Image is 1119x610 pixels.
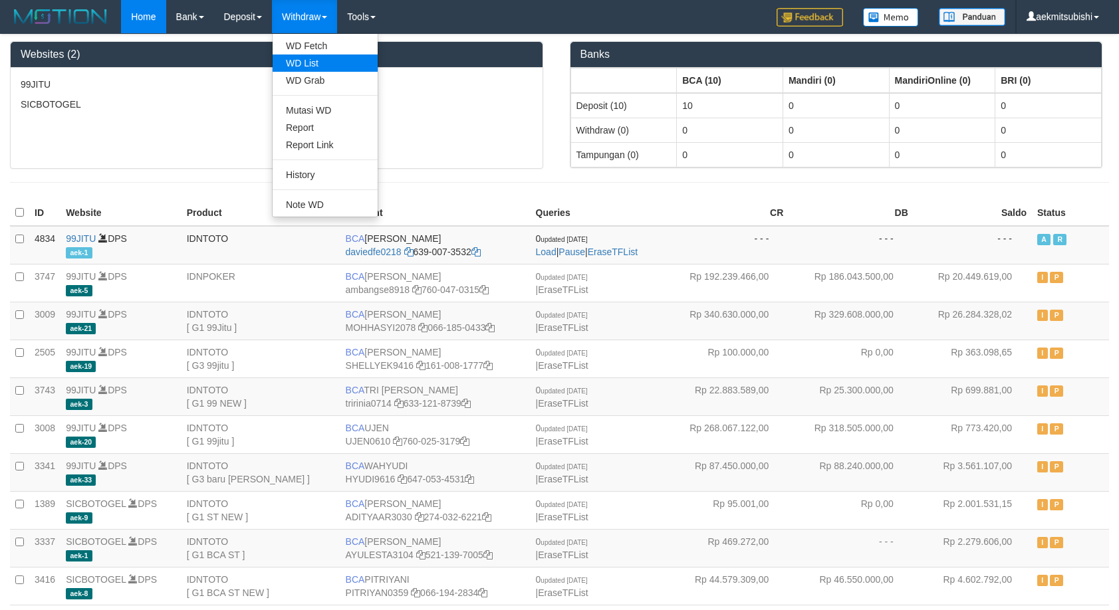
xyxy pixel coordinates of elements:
[538,322,588,333] a: EraseTFList
[478,587,487,598] a: Copy 0661942834 to clipboard
[29,529,61,567] td: 3337
[182,529,340,567] td: IDNTOTO [ G1 BCA ST ]
[346,512,412,522] a: ADITYAAR3030
[559,247,585,257] a: Pause
[273,136,378,153] a: Report Link
[1050,461,1063,472] span: Paused
[66,474,96,486] span: aek-33
[66,233,96,244] a: 99JITU
[29,377,61,415] td: 3743
[61,567,182,605] td: DPS
[783,142,889,167] td: 0
[1037,537,1048,548] span: Inactive
[61,302,182,340] td: DPS
[66,309,96,320] a: 99JITU
[273,72,378,89] a: WD Grab
[789,340,913,377] td: Rp 0,00
[789,377,913,415] td: Rp 25.300.000,00
[61,491,182,529] td: DPS
[273,102,378,119] a: Mutasi WD
[664,226,789,264] td: - - -
[789,226,913,264] td: - - -
[29,200,61,226] th: ID
[66,574,126,585] a: SICBOTOGEL
[789,264,913,302] td: Rp 186.043.500,00
[541,350,587,357] span: updated [DATE]
[914,340,1032,377] td: Rp 363.098,65
[536,423,588,447] span: |
[182,302,340,340] td: IDNTOTO [ G1 99Jitu ]
[1037,499,1048,510] span: Inactive
[914,529,1032,567] td: Rp 2.279.606,00
[531,200,664,226] th: Queries
[939,8,1005,26] img: panduan.png
[418,322,428,333] a: Copy MOHHASYI2078 to clipboard
[1050,537,1063,548] span: Paused
[914,491,1032,529] td: Rp 2.001.531,15
[889,68,995,93] th: Group: activate to sort column ascending
[411,587,420,598] a: Copy PITRIYAN0359 to clipboard
[536,498,588,522] span: |
[273,119,378,136] a: Report
[66,588,92,599] span: aek-8
[538,587,588,598] a: EraseTFList
[1053,234,1066,245] span: Running
[1050,423,1063,435] span: Paused
[914,226,1032,264] td: - - -
[346,360,414,371] a: SHELLYEK9416
[538,284,588,295] a: EraseTFList
[789,529,913,567] td: - - -
[482,512,491,522] a: Copy 2740326221 to clipboard
[66,323,96,334] span: aek-21
[789,491,913,529] td: Rp 0,00
[66,437,96,448] span: aek-20
[182,453,340,491] td: IDNTOTO [ G3 baru [PERSON_NAME] ]
[541,387,587,395] span: updated [DATE]
[536,247,557,257] a: Load
[61,415,182,453] td: DPS
[536,347,588,371] span: |
[536,385,588,395] span: 0
[182,200,340,226] th: Product
[346,574,365,585] span: BCA
[465,474,474,484] a: Copy 6470534531 to clipboard
[677,68,783,93] th: Group: activate to sort column ascending
[536,271,588,295] span: |
[580,49,1092,60] h3: Banks
[1037,348,1048,359] span: Inactive
[538,398,588,409] a: EraseTFList
[182,377,340,415] td: IDNTOTO [ G1 99 NEW ]
[61,200,182,226] th: Website
[1037,310,1048,321] span: Inactive
[914,302,1032,340] td: Rp 26.284.328,02
[483,360,493,371] a: Copy 1610081777 to clipboard
[536,309,588,320] span: 0
[66,271,96,282] a: 99JITU
[340,567,531,605] td: PITRIYANI 066-194-2834
[664,377,789,415] td: Rp 22.883.589,00
[1050,385,1063,397] span: Paused
[273,54,378,72] a: WD List
[536,271,588,282] span: 0
[393,436,402,447] a: Copy UJEN0610 to clipboard
[412,284,422,295] a: Copy ambangse8918 to clipboard
[538,436,588,447] a: EraseTFList
[570,118,677,142] td: Withdraw (0)
[415,512,424,522] a: Copy ADITYAAR3030 to clipboard
[588,247,638,257] a: EraseTFList
[570,142,677,167] td: Tampungan (0)
[66,423,96,433] a: 99JITU
[664,491,789,529] td: Rp 95.001,00
[541,274,587,281] span: updated [DATE]
[485,322,495,333] a: Copy 0661850433 to clipboard
[677,142,783,167] td: 0
[29,302,61,340] td: 3009
[536,233,588,244] span: 0
[541,312,587,319] span: updated [DATE]
[340,264,531,302] td: [PERSON_NAME] 760-047-0315
[664,567,789,605] td: Rp 44.579.309,00
[29,415,61,453] td: 3008
[479,284,489,295] a: Copy 7600470315 to clipboard
[1050,272,1063,283] span: Paused
[29,491,61,529] td: 1389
